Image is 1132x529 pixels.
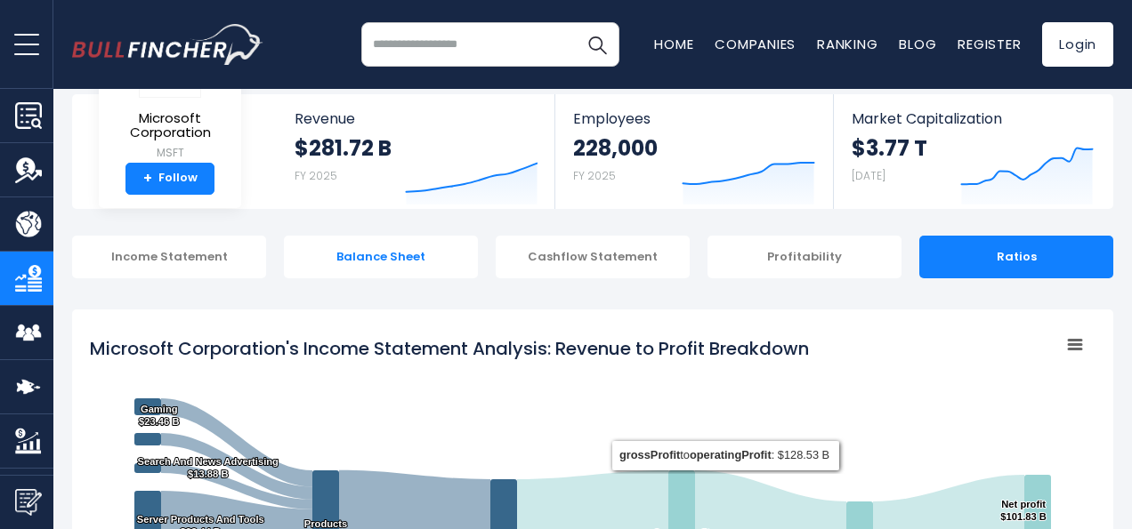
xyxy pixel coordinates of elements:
a: Revenue $281.72 B FY 2025 [277,94,555,209]
a: Market Capitalization $3.77 T [DATE] [834,94,1112,209]
text: Search And News Advertising $13.88 B [138,456,279,479]
tspan: Microsoft Corporation's Income Statement Analysis: Revenue to Profit Breakdown [90,336,809,361]
a: Login [1042,22,1113,67]
div: Ratios [919,236,1113,278]
span: Employees [573,110,814,127]
small: FY 2025 [573,168,616,183]
a: Ranking [817,35,877,53]
a: Companies [715,35,796,53]
span: Microsoft Corporation [113,111,227,140]
div: Balance Sheet [284,236,478,278]
img: bullfincher logo [72,24,263,65]
a: Home [654,35,693,53]
div: Cashflow Statement [496,236,690,278]
strong: $3.77 T [852,134,927,162]
span: Revenue [295,110,538,127]
a: Go to homepage [72,24,263,65]
div: Income Statement [72,236,266,278]
a: Employees 228,000 FY 2025 [555,94,832,209]
text: Gaming $23.46 B [139,404,179,427]
a: +Follow [125,163,214,195]
strong: $281.72 B [295,134,392,162]
div: Profitability [707,236,902,278]
small: MSFT [113,145,227,161]
a: Microsoft Corporation MSFT [112,37,228,163]
button: Search [575,22,619,67]
text: Net profit $101.83 B [1000,499,1047,522]
span: Market Capitalization [852,110,1094,127]
small: FY 2025 [295,168,337,183]
a: Register [958,35,1021,53]
small: [DATE] [852,168,885,183]
strong: + [143,171,152,187]
a: Blog [899,35,936,53]
strong: 228,000 [573,134,658,162]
